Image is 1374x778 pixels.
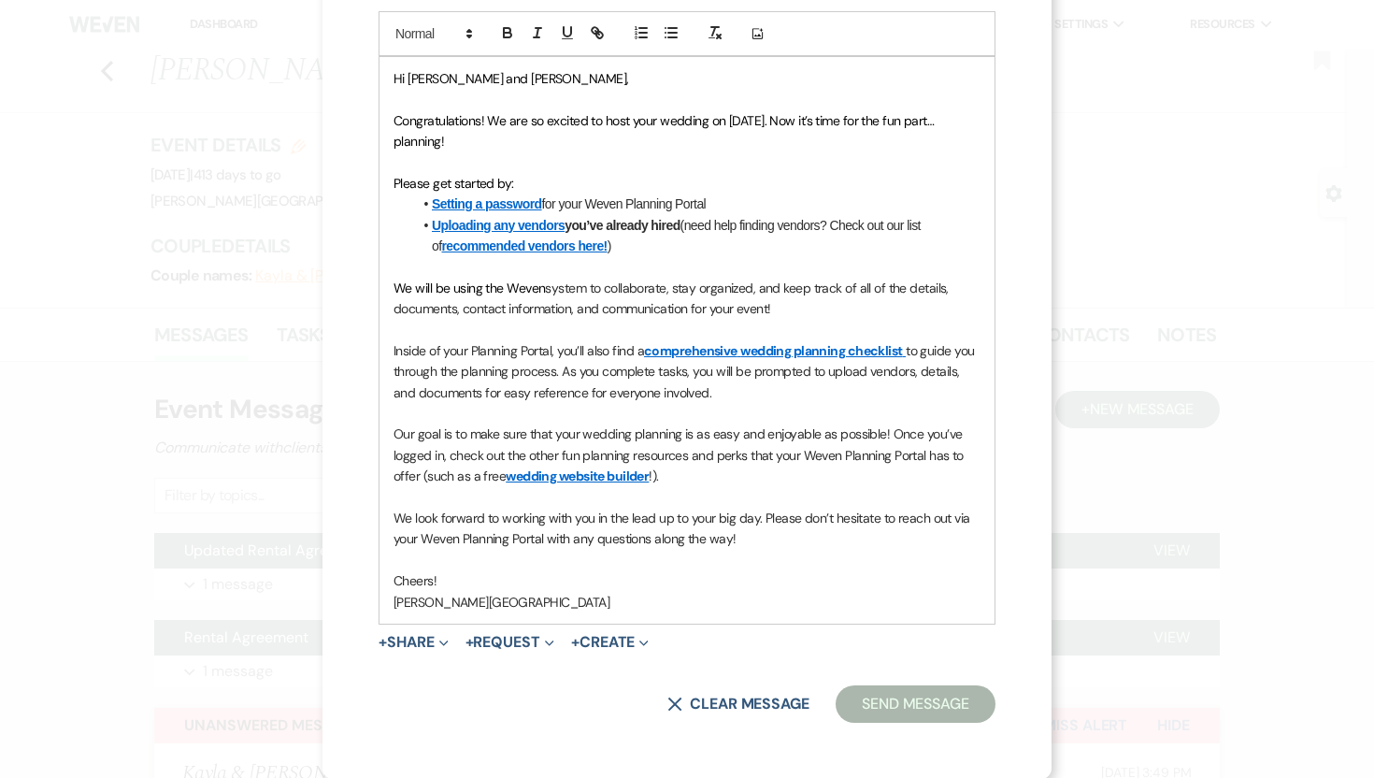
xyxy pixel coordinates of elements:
span: (need help finding vendors? Check out our list of [432,218,923,253]
span: Hi [PERSON_NAME] and [PERSON_NAME], [394,70,628,87]
span: for your Weven Planning Portal [542,196,707,211]
a: wedding planning checklist [740,342,902,359]
span: Inside of your Planning Portal, you’ll also find a [394,342,644,359]
a: Uploading any vendors [432,218,565,233]
span: We look forward to working with you in the lead up to your big day. Please don’t hesitate to reac... [394,510,973,547]
a: recommended vendors here! [441,238,607,253]
a: Setting a password [432,196,542,211]
button: Clear message [667,697,809,712]
button: Share [379,635,449,650]
a: comprehensive [644,342,737,359]
span: + [465,635,474,650]
span: system to collaborate, stay organized, and keep track of all of the details, documents, contact i... [394,280,952,317]
span: to guide you through the planning process. As you complete tasks, you will be prompted to upload ... [394,342,978,401]
button: Send Message [836,685,995,723]
span: !). [649,468,658,484]
span: + [379,635,387,650]
span: Our goal is to make sure that your wedding planning is as easy and enjoyable as possible! Once yo... [394,425,966,484]
button: Create [571,635,649,650]
a: wedding website builder [506,468,649,484]
span: Congratulations! We are so excited to host your wedding on [DATE]. Now it’s time for the fun part... [394,112,937,150]
span: We will be using the Weven [394,280,545,296]
strong: you’ve already hired [432,218,680,233]
span: + [571,635,580,650]
span: Cheers! [394,572,437,589]
span: Please get started by: [394,175,514,192]
span: ) [608,238,611,253]
button: Request [465,635,554,650]
p: [PERSON_NAME][GEOGRAPHIC_DATA] [394,592,980,612]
